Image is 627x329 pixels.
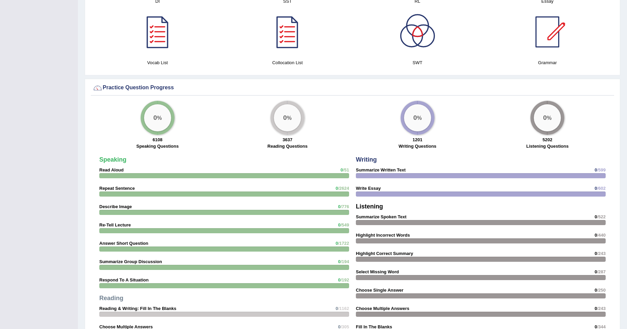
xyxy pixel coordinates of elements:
[99,167,124,172] strong: Read Aloud
[356,186,381,191] strong: Write Essay
[594,251,597,256] span: 0
[99,295,123,301] strong: Reading
[356,233,410,238] strong: Highlight Incorrect Words
[341,222,349,227] span: /549
[597,214,606,219] span: /522
[99,222,131,227] strong: Re-Tell Lecture
[356,59,479,66] h4: SWT
[96,59,219,66] h4: Vocab List
[597,306,606,311] span: /243
[267,143,307,149] label: Reading Questions
[597,186,606,191] span: /602
[486,59,609,66] h4: Grammar
[597,288,606,293] span: /250
[412,137,422,142] strong: 1201
[543,137,552,142] strong: 5202
[594,186,597,191] span: 0
[594,233,597,238] span: 0
[534,104,561,131] div: %
[594,269,597,274] span: 0
[136,143,179,149] label: Speaking Questions
[341,277,349,282] span: /192
[99,156,126,163] strong: Speaking
[274,104,301,131] div: %
[338,204,340,209] span: 0
[338,306,349,311] span: /1162
[597,167,606,172] span: /599
[99,259,162,264] strong: Summarize Group Discussion
[336,186,338,191] span: 0
[543,114,547,121] big: 0
[413,114,417,121] big: 0
[144,104,171,131] div: %
[338,222,340,227] span: 0
[356,203,383,210] strong: Listening
[338,259,340,264] span: 0
[594,167,597,172] span: 0
[343,167,349,172] span: /51
[99,204,132,209] strong: Describe Image
[356,251,413,256] strong: Highlight Correct Summary
[99,186,135,191] strong: Repeat Sentence
[356,156,377,163] strong: Writing
[153,114,157,121] big: 0
[399,143,437,149] label: Writing Questions
[99,241,148,246] strong: Answer Short Question
[356,167,406,172] strong: Summarize Written Text
[526,143,569,149] label: Listening Questions
[356,306,409,311] strong: Choose Multiple Answers
[594,288,597,293] span: 0
[356,269,399,274] strong: Select Missing Word
[341,167,343,172] span: 0
[226,59,349,66] h4: Collocation List
[338,186,349,191] span: /2624
[597,269,606,274] span: /287
[99,306,176,311] strong: Reading & Writing: Fill In The Blanks
[341,259,349,264] span: /194
[341,204,349,209] span: /776
[356,214,406,219] strong: Summarize Spoken Text
[597,251,606,256] span: /243
[99,277,148,282] strong: Respond To A Situation
[336,241,338,246] span: 0
[594,306,597,311] span: 0
[283,114,287,121] big: 0
[338,241,349,246] span: /1722
[594,214,597,219] span: 0
[153,137,162,142] strong: 6108
[93,83,612,93] div: Practice Question Progress
[338,277,340,282] span: 0
[404,104,431,131] div: %
[336,306,338,311] span: 0
[597,233,606,238] span: /440
[283,137,292,142] strong: 3637
[356,288,403,293] strong: Choose Single Answer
